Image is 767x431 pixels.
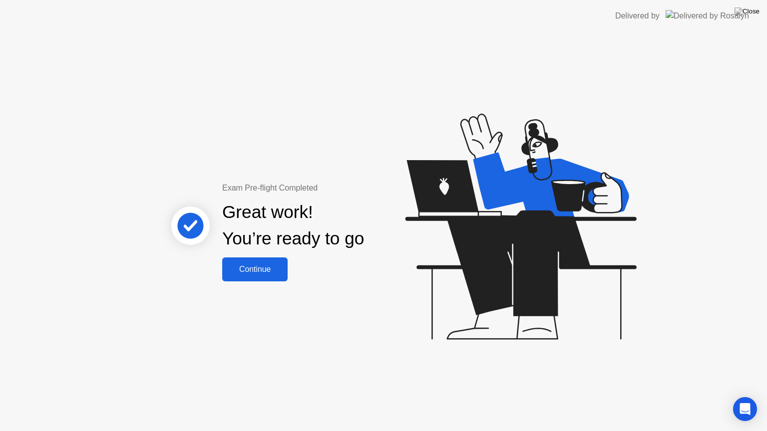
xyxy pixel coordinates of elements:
[222,199,364,252] div: Great work! You’re ready to go
[735,7,760,15] img: Close
[225,265,285,274] div: Continue
[733,397,757,421] div: Open Intercom Messenger
[222,182,428,194] div: Exam Pre-flight Completed
[615,10,660,22] div: Delivered by
[222,257,288,281] button: Continue
[666,10,749,21] img: Delivered by Rosalyn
